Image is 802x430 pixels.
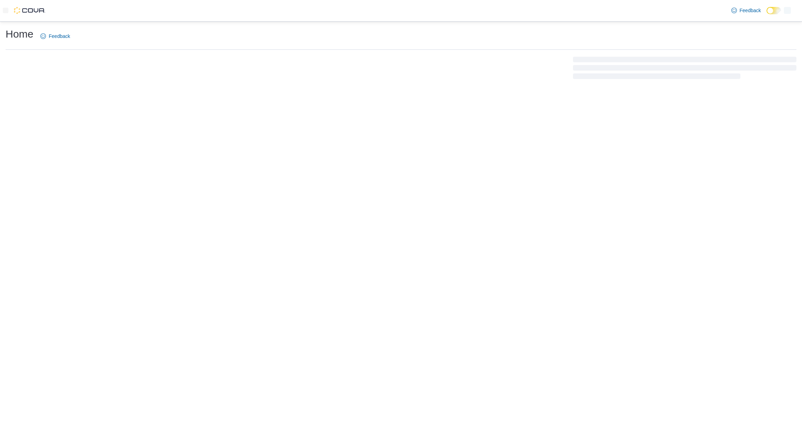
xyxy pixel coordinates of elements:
[38,29,73,43] a: Feedback
[740,7,761,14] span: Feedback
[766,14,767,15] span: Dark Mode
[729,3,764,17] a: Feedback
[49,33,70,40] span: Feedback
[766,7,781,14] input: Dark Mode
[6,27,33,41] h1: Home
[14,7,45,14] img: Cova
[573,58,796,80] span: Loading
